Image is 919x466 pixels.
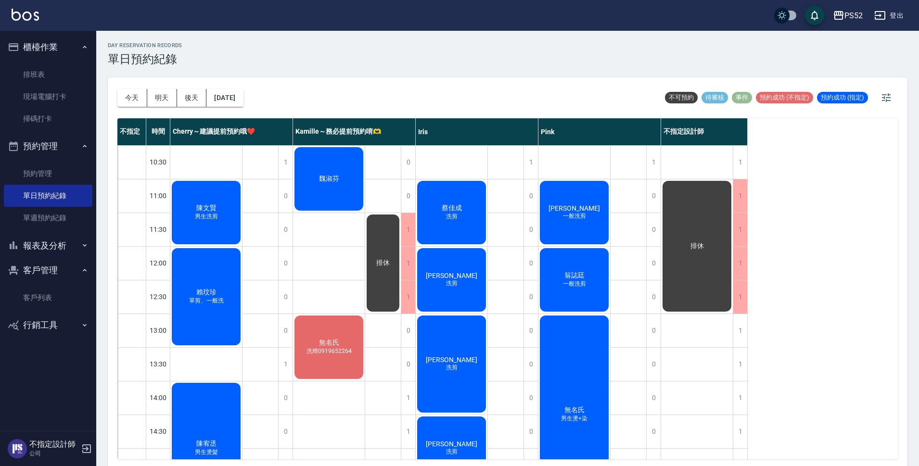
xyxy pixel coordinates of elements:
a: 預約管理 [4,163,92,185]
div: 0 [401,179,415,213]
span: 洗剪 [444,279,459,288]
a: 單週預約紀錄 [4,207,92,229]
div: 0 [523,348,538,381]
span: 預約成功 (指定) [817,93,868,102]
div: 1 [733,179,747,213]
span: 排休 [689,242,706,251]
a: 現場電腦打卡 [4,86,92,108]
div: 1 [523,146,538,179]
div: 0 [646,314,661,347]
div: Iris [416,118,538,145]
button: 明天 [147,89,177,107]
span: 洗剪 [444,364,459,372]
span: 蔡佳成 [440,204,464,213]
span: 男生洗剪 [193,213,220,221]
div: 13:00 [146,314,170,347]
span: 翁誌廷 [562,271,587,280]
img: Logo [12,9,39,21]
div: 1 [278,348,293,381]
span: 陳宥丞 [194,440,218,448]
div: 不指定設計師 [661,118,748,145]
a: 掃碼打卡 [4,108,92,130]
div: 0 [646,179,661,213]
span: 無名氏 [317,339,341,347]
div: 時間 [146,118,170,145]
button: 行銷工具 [4,313,92,338]
div: Pink [538,118,661,145]
div: 0 [523,280,538,314]
span: 洗剪 [444,448,459,456]
div: 0 [401,348,415,381]
div: 0 [646,381,661,415]
span: 一般洗剪 [561,280,588,288]
div: 1 [401,280,415,314]
button: 預約管理 [4,134,92,159]
div: 0 [278,381,293,415]
div: 0 [278,213,293,246]
img: Person [8,439,27,458]
span: 洗簡0919652264 [305,347,354,355]
span: [PERSON_NAME] [547,204,602,212]
span: 賴玟珍 [194,288,218,297]
div: 14:30 [146,415,170,448]
div: 0 [523,314,538,347]
div: 0 [278,247,293,280]
button: 後天 [177,89,207,107]
button: 櫃檯作業 [4,35,92,60]
span: 事件 [732,93,752,102]
div: 1 [733,314,747,347]
div: 10:30 [146,145,170,179]
div: 0 [646,348,661,381]
div: 0 [278,280,293,314]
span: 洗剪 [444,213,459,221]
span: 男生燙髮 [193,448,220,456]
div: 1 [401,247,415,280]
span: 陳文賢 [194,204,218,213]
div: 0 [646,213,661,246]
div: 0 [646,415,661,448]
div: 1 [733,415,747,448]
span: 魏淑芬 [317,175,341,183]
div: 12:00 [146,246,170,280]
h2: day Reservation records [108,42,182,49]
div: 1 [733,213,747,246]
span: [PERSON_NAME] [424,440,479,448]
div: 0 [278,179,293,213]
button: 今天 [117,89,147,107]
span: 預約成功 (不指定) [756,93,813,102]
div: 0 [523,381,538,415]
div: PS52 [844,10,863,22]
button: PS52 [829,6,867,25]
button: [DATE] [206,89,243,107]
div: 0 [278,415,293,448]
div: 0 [646,280,661,314]
div: 1 [401,213,415,246]
span: 單剪、一般洗 [187,297,226,305]
button: 客戶管理 [4,258,92,283]
div: 1 [646,146,661,179]
p: 公司 [29,449,78,458]
div: 0 [401,314,415,347]
div: 1 [278,146,293,179]
span: [PERSON_NAME] [424,356,479,364]
div: 11:00 [146,179,170,213]
button: 登出 [870,7,907,25]
a: 排班表 [4,63,92,86]
span: [PERSON_NAME] [424,272,479,279]
div: 1 [733,280,747,314]
div: 0 [523,179,538,213]
div: 1 [733,381,747,415]
div: Kamille～務必提前預約唷🫶 [293,118,416,145]
div: 13:30 [146,347,170,381]
div: 1 [733,247,747,280]
div: 0 [523,247,538,280]
span: 男生燙+染 [559,415,589,423]
h5: 不指定設計師 [29,440,78,449]
span: 不可預約 [665,93,698,102]
a: 單日預約紀錄 [4,185,92,207]
span: 排休 [374,259,392,267]
span: 待審核 [702,93,728,102]
a: 客戶列表 [4,287,92,309]
h3: 單日預約紀錄 [108,52,182,66]
div: 14:00 [146,381,170,415]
